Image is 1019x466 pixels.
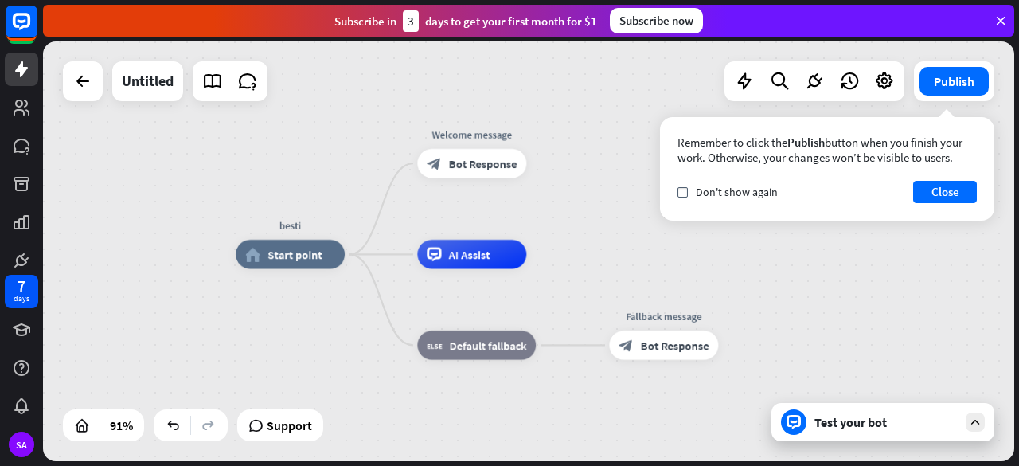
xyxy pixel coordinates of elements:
div: days [14,293,29,304]
a: 7 days [5,275,38,308]
div: Untitled [122,61,174,101]
i: block_bot_response [427,156,441,170]
span: AI Assist [449,247,490,261]
span: Bot Response [641,338,709,352]
div: SA [9,432,34,457]
span: Support [267,413,312,438]
div: Welcome message [407,127,537,142]
span: Start point [267,247,322,261]
i: block_fallback [427,338,442,352]
div: Subscribe in days to get your first month for $1 [334,10,597,32]
div: besti [224,218,355,233]
span: Don't show again [696,185,778,199]
div: Remember to click the button when you finish your work. Otherwise, your changes won’t be visible ... [677,135,977,165]
div: Fallback message [599,309,729,323]
i: block_bot_response [619,338,633,352]
div: 91% [105,413,138,438]
span: Bot Response [449,156,517,170]
div: 3 [403,10,419,32]
div: 7 [18,279,25,293]
span: Default fallback [450,338,527,352]
div: Subscribe now [610,8,703,33]
i: home_2 [245,247,260,261]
